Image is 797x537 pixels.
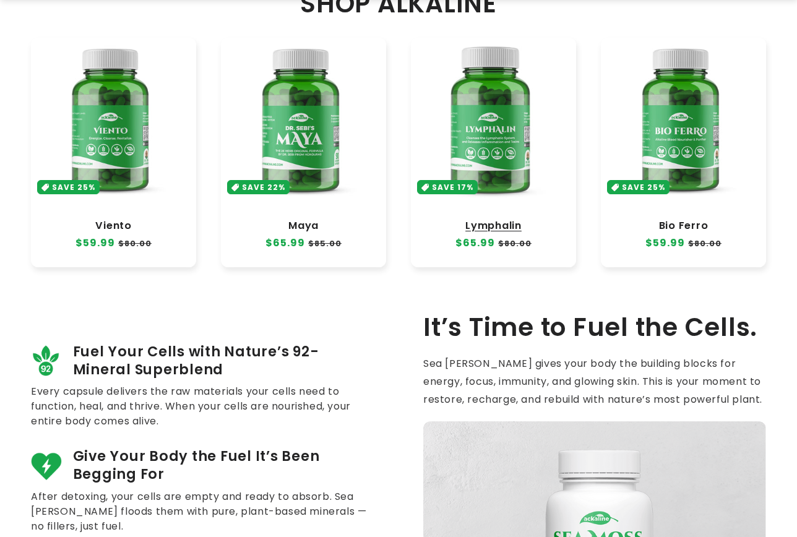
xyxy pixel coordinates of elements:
span: Give Your Body the Fuel It’s Been Begging For [73,447,374,484]
img: fuel.png [31,450,62,481]
p: Sea [PERSON_NAME] gives your body the building blocks for energy, focus, immunity, and glowing sk... [423,355,766,408]
img: 92_minerals_0af21d8c-fe1a-43ec-98b6-8e1103ae452c.png [31,345,62,376]
a: Viento [43,220,184,232]
p: Every capsule delivers the raw materials your cells need to function, heal, and thrive. When your... [31,384,374,429]
ul: Slider [31,38,766,267]
a: Maya [233,220,374,232]
h2: It’s Time to Fuel the Cells. [423,312,766,343]
p: After detoxing, your cells are empty and ready to absorb. Sea [PERSON_NAME] floods them with pure... [31,489,374,534]
a: Lymphalin [423,220,564,232]
span: Fuel Your Cells with Nature’s 92-Mineral Superblend [73,343,374,379]
a: Bio Ferro [613,220,754,232]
